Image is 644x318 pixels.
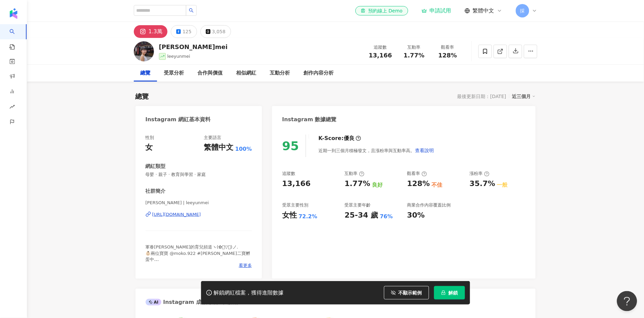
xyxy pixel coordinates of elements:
div: 13,166 [282,179,311,189]
div: 近期一到三個月積極發文，且漲粉率與互動率高。 [318,144,434,157]
span: 軍眷[PERSON_NAME]的育兒頻道ヽ(✿ﾟ▽ﾟ)ノ. 👶🏻兩位寶寶 @moko.922 #[PERSON_NAME]二寶孵蛋中 🪖husband @hanklin825 💖同時也是一位團購... [146,244,251,286]
div: 社群簡介 [146,188,166,195]
span: 解鎖 [449,290,458,296]
span: rise [9,100,15,115]
div: 女 [146,142,153,153]
div: 追蹤數 [282,171,295,177]
button: 解鎖 [434,286,465,300]
img: KOL Avatar [134,41,154,61]
div: 128% [407,179,430,189]
div: 一般 [497,181,508,189]
div: 主要語言 [204,135,222,141]
div: 25-34 歲 [345,210,378,221]
div: 1.77% [345,179,370,189]
a: 申請試用 [422,7,451,14]
div: 125 [183,27,192,36]
span: 13,166 [369,52,392,59]
div: 76% [380,213,393,220]
span: lock [441,290,446,295]
button: 不顯示範例 [384,286,429,300]
div: 合作與價值 [198,69,223,77]
a: [URL][DOMAIN_NAME] [146,212,252,218]
div: 優良 [344,135,354,142]
div: 受眾主要性別 [282,202,308,208]
div: 追蹤數 [368,44,393,51]
span: 查看說明 [415,148,434,153]
div: Instagram 網紅基本資料 [146,116,211,123]
div: 觀看率 [407,171,427,177]
div: [PERSON_NAME]mei [159,43,228,51]
div: 95 [282,139,299,153]
a: search [9,24,23,50]
div: 網紅類型 [146,163,166,170]
div: 3,058 [212,27,226,36]
div: 最後更新日期：[DATE] [457,94,506,99]
span: 採 [520,7,525,14]
div: 預約線上 Demo [361,7,403,14]
div: 互動分析 [270,69,290,77]
a: 預約線上 Demo [355,6,408,15]
button: 125 [171,25,197,38]
div: 總覽 [136,92,149,101]
span: 不顯示範例 [399,290,422,296]
button: 查看說明 [415,144,434,157]
div: [URL][DOMAIN_NAME] [152,212,201,218]
span: 128% [439,52,457,59]
div: 創作內容分析 [304,69,334,77]
div: K-Score : [318,135,361,142]
div: 觀看率 [435,44,461,51]
span: [PERSON_NAME] | leeyunmei [146,200,252,206]
div: 72.2% [299,213,317,220]
span: search [189,8,194,13]
div: 解鎖網紅檔案，獲得進階數據 [214,289,284,297]
span: 繁體中文 [473,7,494,14]
div: 漲粉率 [470,171,490,177]
div: 繁體中文 [204,142,234,153]
div: 相似網紅 [236,69,257,77]
div: 商業合作內容覆蓋比例 [407,202,451,208]
div: 女性 [282,210,297,221]
button: 3,058 [200,25,231,38]
button: 1.3萬 [134,25,167,38]
span: leeyunmei [167,54,190,59]
div: 不佳 [432,181,443,189]
div: Instagram 數據總覽 [282,116,337,123]
span: 1.77% [404,52,424,59]
div: 良好 [372,181,383,189]
span: 看更多 [239,263,252,269]
div: 35.7% [470,179,495,189]
div: 性別 [146,135,154,141]
div: 受眾主要年齡 [345,202,371,208]
div: 總覽 [141,69,151,77]
div: 近三個月 [512,92,536,101]
div: 30% [407,210,425,221]
div: 互動率 [402,44,427,51]
div: 受眾分析 [164,69,184,77]
span: 100% [235,145,252,153]
img: logo icon [8,8,19,19]
div: 互動率 [345,171,365,177]
span: 母嬰 · 親子 · 教育與學習 · 家庭 [146,172,252,178]
div: 1.3萬 [149,27,162,36]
